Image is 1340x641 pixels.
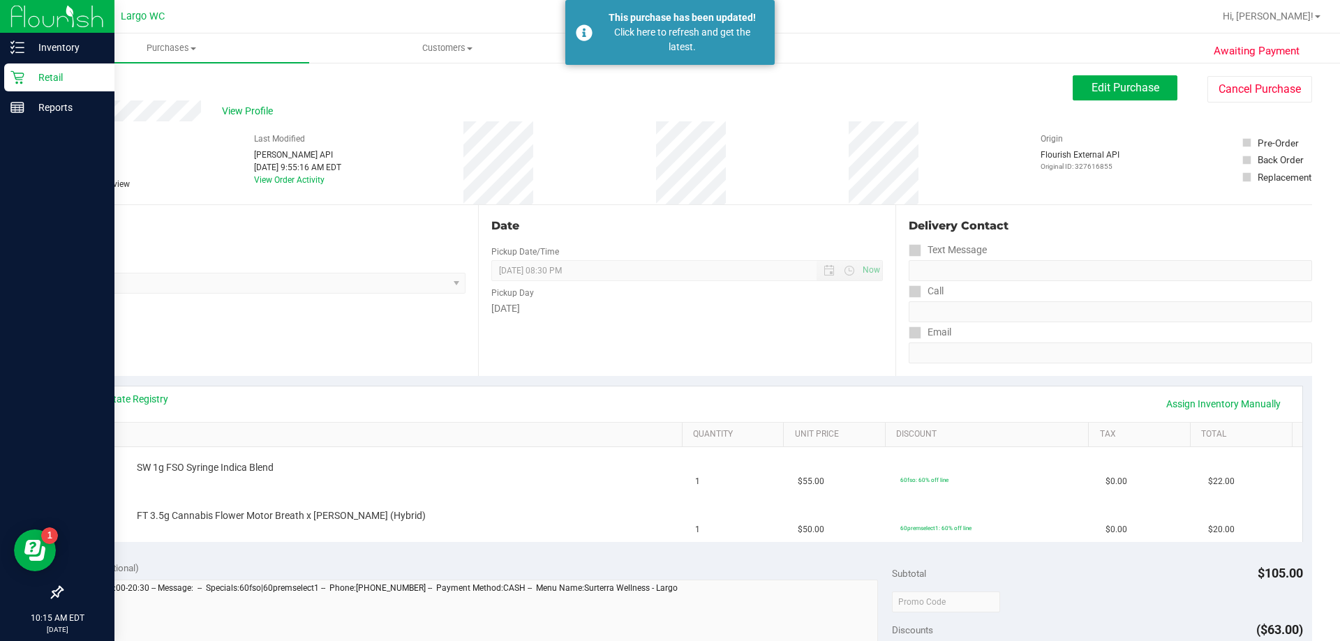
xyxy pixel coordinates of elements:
span: $0.00 [1105,523,1127,536]
a: Discount [896,429,1083,440]
span: SW 1g FSO Syringe Indica Blend [137,461,274,474]
span: $105.00 [1258,566,1303,580]
span: 60premselect1: 60% off line [900,525,971,531]
span: $55.00 [798,475,824,488]
span: $0.00 [1105,475,1127,488]
span: $22.00 [1208,475,1235,488]
span: Edit Purchase [1092,81,1159,94]
p: Original ID: 327616855 [1041,161,1119,172]
input: Format: (999) 999-9999 [909,260,1312,281]
a: SKU [82,429,676,440]
span: ($63.00) [1256,622,1303,637]
label: Email [909,322,951,342]
span: $20.00 [1208,523,1235,536]
a: Total [1201,429,1286,440]
a: View State Registry [84,392,168,406]
inline-svg: Reports [10,100,24,114]
div: [DATE] [491,301,882,316]
span: Purchases [33,42,309,54]
span: Awaiting Payment [1214,43,1300,59]
span: View Profile [222,104,278,119]
label: Origin [1041,133,1063,145]
iframe: Resource center unread badge [41,527,58,544]
a: Quantity [693,429,778,440]
span: FT 3.5g Cannabis Flower Motor Breath x [PERSON_NAME] (Hybrid) [137,509,426,522]
span: $50.00 [798,523,824,536]
input: Format: (999) 999-9999 [909,301,1312,322]
span: Customers [310,42,584,54]
label: Pickup Date/Time [491,246,559,258]
a: Tax [1100,429,1185,440]
span: 1 [695,523,700,536]
span: Largo WC [121,10,165,22]
a: Purchases [33,33,309,63]
p: Inventory [24,39,108,56]
div: Flourish External API [1041,149,1119,172]
inline-svg: Inventory [10,40,24,54]
span: 60fso: 60% off line [900,476,948,483]
a: View Order Activity [254,175,325,185]
p: Reports [24,99,108,116]
span: Hi, [PERSON_NAME]! [1223,10,1313,22]
div: Replacement [1258,170,1311,184]
label: Text Message [909,240,987,260]
a: Assign Inventory Manually [1157,392,1290,416]
span: 1 [695,475,700,488]
div: Pre-Order [1258,136,1299,150]
label: Call [909,281,944,301]
div: Back Order [1258,153,1304,167]
p: Retail [24,69,108,86]
p: [DATE] [6,624,108,635]
div: [DATE] 9:55:16 AM EDT [254,161,341,174]
input: Promo Code [892,591,1000,612]
div: Delivery Contact [909,218,1312,234]
button: Cancel Purchase [1207,76,1312,103]
div: [PERSON_NAME] API [254,149,341,161]
label: Last Modified [254,133,305,145]
p: 10:15 AM EDT [6,612,108,624]
div: Location [61,218,466,234]
div: Date [491,218,882,234]
div: Click here to refresh and get the latest. [600,25,764,54]
a: Unit Price [795,429,880,440]
a: Customers [309,33,585,63]
label: Pickup Day [491,287,534,299]
span: Subtotal [892,568,926,579]
inline-svg: Retail [10,70,24,84]
iframe: Resource center [14,529,56,571]
div: This purchase has been updated! [600,10,764,25]
button: Edit Purchase [1073,75,1177,100]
